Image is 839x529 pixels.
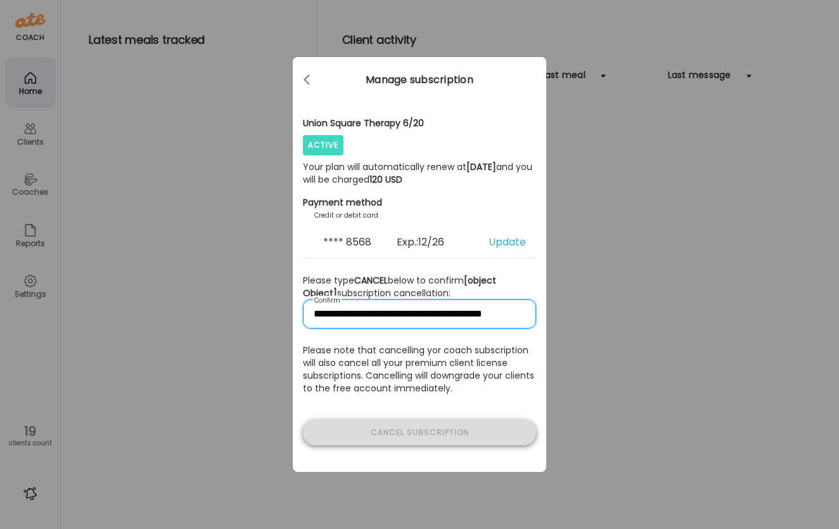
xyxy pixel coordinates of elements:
span: Exp.:12/26 [397,235,444,250]
label: Credit or debit card [313,211,380,221]
div: Active [303,135,343,155]
div: Cancel subscription [303,420,536,445]
p: Your plan will automatically renew at and you will be charged [303,160,536,186]
div: Update [489,235,526,250]
span: [object Object] [303,274,496,299]
b: 120 USD [369,173,402,186]
b: [DATE] [466,160,496,173]
div: Manage subscription [293,72,546,88]
label: Confirm [313,296,342,306]
p: Please note that cancelling yor coach subscription will also cancel all your premium client licen... [303,344,536,395]
h3: Union Square Therapy 6/20 [303,117,536,130]
p: Please type below to confirm subscription cancellation: [303,274,536,299]
h3: Payment method [303,196,536,209]
b: CANCEL [354,274,388,287]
